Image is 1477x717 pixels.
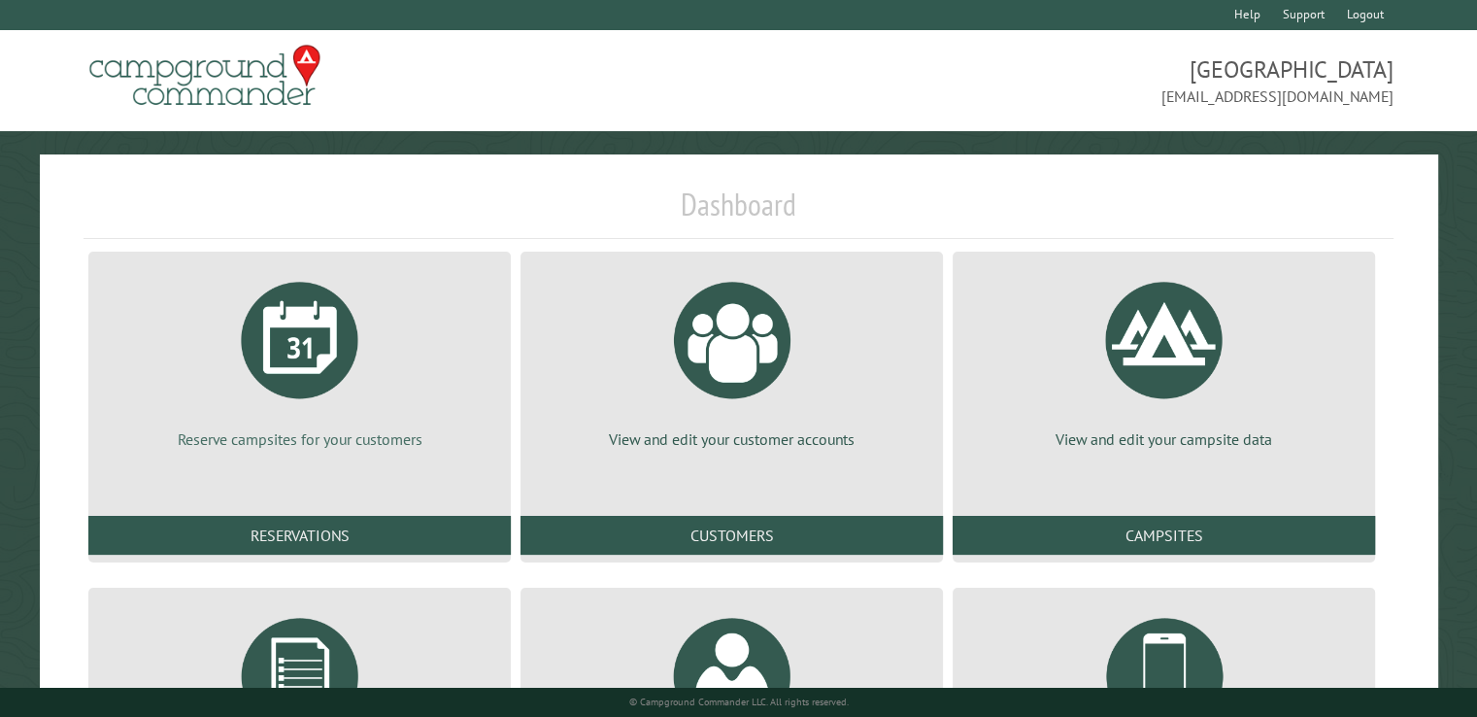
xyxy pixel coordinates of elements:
[88,516,511,555] a: Reservations
[84,186,1393,239] h1: Dashboard
[976,267,1352,450] a: View and edit your campsite data
[953,516,1375,555] a: Campsites
[84,38,326,114] img: Campground Commander
[976,428,1352,450] p: View and edit your campsite data
[739,53,1393,108] span: [GEOGRAPHIC_DATA] [EMAIL_ADDRESS][DOMAIN_NAME]
[520,516,943,555] a: Customers
[112,428,487,450] p: Reserve campsites for your customers
[544,267,920,450] a: View and edit your customer accounts
[544,428,920,450] p: View and edit your customer accounts
[629,696,849,708] small: © Campground Commander LLC. All rights reserved.
[112,267,487,450] a: Reserve campsites for your customers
